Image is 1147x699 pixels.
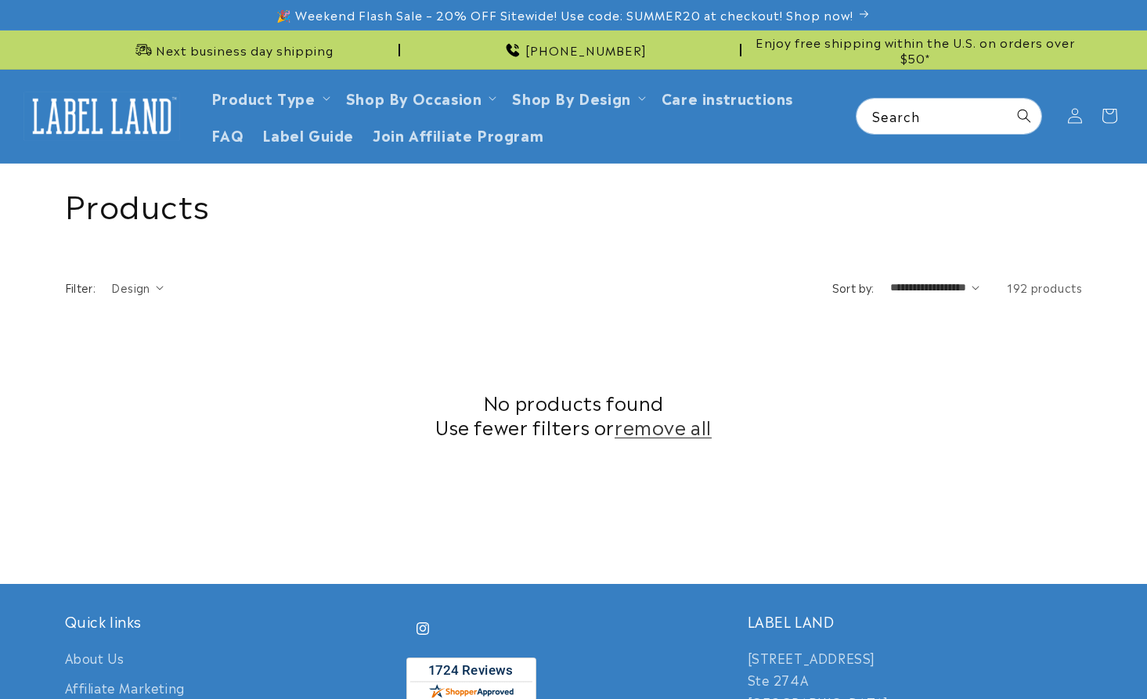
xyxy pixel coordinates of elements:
h1: Products [65,183,1083,224]
div: Announcement [406,31,741,69]
span: 🎉 Weekend Flash Sale – 20% OFF Sitewide! Use code: SUMMER20 at checkout! Shop now! [276,7,853,23]
a: Label Guide [253,116,363,153]
a: FAQ [202,116,254,153]
summary: Design (0 selected) [111,279,164,296]
a: remove all [615,414,712,438]
div: Announcement [65,31,400,69]
div: Announcement [748,31,1083,69]
span: Design [111,279,150,295]
summary: Shop By Occasion [337,79,503,116]
label: Sort by: [832,279,875,295]
span: FAQ [211,125,244,143]
span: 192 products [1007,279,1082,295]
img: Label Land [23,92,180,140]
span: Join Affiliate Program [373,125,543,143]
summary: Shop By Design [503,79,651,116]
h2: No products found Use fewer filters or [65,390,1083,438]
button: Search [1007,99,1041,133]
a: Label Land [18,86,186,146]
span: Shop By Occasion [346,88,482,106]
span: Label Guide [262,125,354,143]
span: Next business day shipping [156,42,334,58]
h2: Filter: [65,279,96,296]
a: Product Type [211,87,316,108]
h2: Quick links [65,612,400,630]
a: Shop By Design [512,87,630,108]
iframe: Gorgias Floating Chat [818,625,1131,683]
span: [PHONE_NUMBER] [525,42,647,58]
span: Enjoy free shipping within the U.S. on orders over $50* [748,34,1083,65]
a: Join Affiliate Program [363,116,553,153]
span: Care instructions [662,88,793,106]
h2: LABEL LAND [748,612,1083,630]
summary: Product Type [202,79,337,116]
a: Care instructions [652,79,803,116]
